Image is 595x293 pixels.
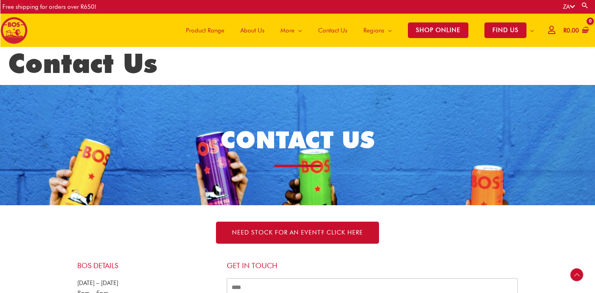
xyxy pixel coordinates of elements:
[232,14,272,47] a: About Us
[563,27,567,34] span: R
[563,27,579,34] bdi: 0.00
[484,22,526,38] span: FIND US
[363,18,384,42] span: Regions
[280,18,294,42] span: More
[272,14,310,47] a: More
[581,2,589,9] a: Search button
[318,18,347,42] span: Contact Us
[77,279,118,287] span: [DATE] – [DATE]
[186,18,224,42] span: Product Range
[216,222,379,244] a: NEED STOCK FOR AN EVENT? Click here
[563,3,575,10] a: ZA
[408,22,468,38] span: SHOP ONLINE
[178,14,232,47] a: Product Range
[240,18,264,42] span: About Us
[355,14,400,47] a: Regions
[172,14,542,47] nav: Site Navigation
[77,261,219,270] h4: BOS Details
[182,123,414,157] h1: CONTACT US
[562,22,589,40] a: View Shopping Cart, empty
[0,17,28,44] img: BOS logo finals-200px
[8,47,587,79] h1: Contact Us
[227,261,518,270] h4: Get in touch
[310,14,355,47] a: Contact Us
[400,14,476,47] a: SHOP ONLINE
[232,230,363,236] span: NEED STOCK FOR AN EVENT? Click here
